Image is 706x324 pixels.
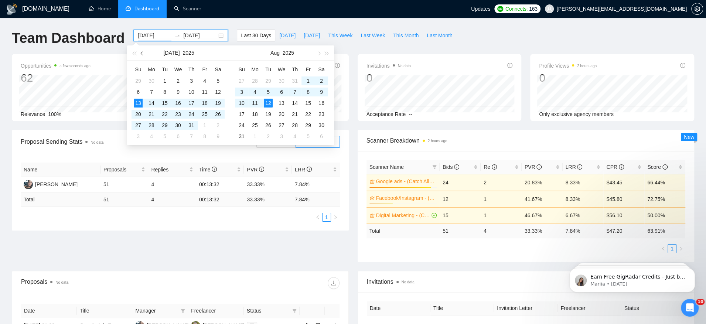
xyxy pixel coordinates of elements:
td: 2025-07-22 [158,109,171,120]
span: Only exclusive agency members [539,111,614,117]
td: 2025-07-02 [171,75,185,86]
td: 2025-07-17 [185,98,198,109]
td: 2025-08-08 [198,131,211,142]
div: 17 [187,99,196,108]
td: 2025-08-06 [171,131,185,142]
input: End date [183,31,217,40]
td: 2025-08-08 [301,86,315,98]
button: Last Week [357,30,389,41]
th: Fr [198,64,211,75]
span: left [316,215,320,219]
td: 2025-08-30 [315,120,328,131]
div: 26 [214,110,222,119]
div: 24 [187,110,196,119]
div: то вона навряд би їм далая написала [PERSON_NAME] [55,164,142,187]
div: 28 [250,76,259,85]
td: 2025-08-05 [262,86,275,98]
span: to [174,33,180,38]
th: Mo [145,64,158,75]
div: 62 [21,71,91,85]
div: 16 [317,99,326,108]
td: 2025-09-06 [315,131,328,142]
td: 2025-07-27 [132,120,145,131]
div: 22 [160,110,169,119]
div: 29 [304,121,313,130]
th: Proposals [100,163,149,177]
button: This Month [389,30,423,41]
td: 2025-07-30 [171,120,185,131]
button: [DATE] [275,30,300,41]
td: 2025-08-25 [248,120,262,131]
div: Ага :( Я можу запитати, але тут сказати не можу, коли отримаю відповідь... [12,108,115,130]
div: 13 [134,99,143,108]
div: 4 [200,76,209,85]
div: 17 [237,110,246,119]
div: 2 [264,132,273,141]
div: 21 [290,110,299,119]
th: We [171,64,185,75]
td: 2025-07-16 [171,98,185,109]
span: This Month [393,31,419,40]
span: right [333,215,338,219]
div: 13 [277,99,286,108]
td: 2025-09-05 [301,131,315,142]
button: [DATE] [163,45,180,60]
div: 6 [134,88,143,96]
td: 2025-08-20 [275,109,288,120]
th: Th [288,64,301,75]
button: Aug [270,45,280,60]
td: 2025-07-30 [275,75,288,86]
span: Opportunities [21,61,91,70]
textarea: Message… [6,226,141,239]
div: [PERSON_NAME] [35,180,78,188]
div: 7 [290,88,299,96]
span: Updates [471,6,490,12]
td: 2025-08-13 [275,98,288,109]
span: left [661,246,665,251]
td: 2025-07-28 [145,120,158,131]
th: We [275,64,288,75]
td: 2025-06-29 [132,75,145,86]
th: Su [132,64,145,75]
div: 30 [174,121,183,130]
div: 27 [277,121,286,130]
span: right [679,246,683,251]
td: 2025-07-11 [198,86,211,98]
p: Active in the last 15m [36,9,89,17]
button: 2025 [183,45,194,60]
td: 2025-08-09 [211,131,225,142]
td: 2025-08-19 [262,109,275,120]
div: tm.workcloud@gmail.com says… [6,140,142,164]
td: 2025-08-06 [275,86,288,98]
td: 2025-08-26 [262,120,275,131]
td: 2025-08-17 [235,109,248,120]
h1: Team Dashboard [12,30,125,47]
div: 3 [187,76,196,85]
div: 1 [304,76,313,85]
td: 2025-08-02 [211,120,225,131]
div: 7 [187,132,196,141]
td: 2025-07-31 [185,120,198,131]
span: 10 [696,299,705,305]
div: 0 [366,71,411,85]
td: 2025-08-22 [301,109,315,120]
a: 1 [323,213,331,221]
img: logo [6,3,18,15]
button: setting [691,3,703,15]
td: 2025-08-09 [315,86,328,98]
a: searchScanner [174,6,201,12]
div: 15 [160,99,169,108]
div: 18 [250,110,259,119]
div: 1 [250,132,259,141]
td: 2025-08-27 [275,120,288,131]
div: 5 [264,88,273,96]
div: 8 [160,88,169,96]
div: tm.workcloud@gmail.com says… [6,164,142,193]
td: 2025-09-02 [262,131,275,142]
span: Profile Views [539,61,597,70]
td: 2025-08-05 [158,131,171,142]
div: а [PERSON_NAME] ж у відпустці [44,82,142,98]
span: No data [398,64,411,68]
td: 2025-07-26 [211,109,225,120]
div: 22 [304,110,313,119]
